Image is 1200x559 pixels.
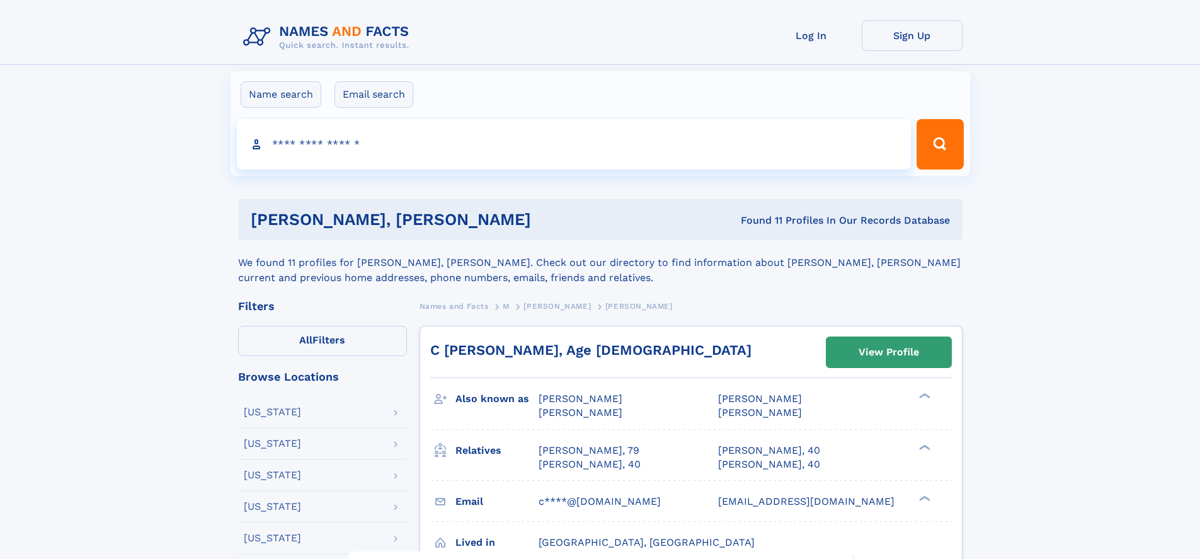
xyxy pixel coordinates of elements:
[916,443,931,451] div: ❯
[430,342,751,358] a: C [PERSON_NAME], Age [DEMOGRAPHIC_DATA]
[523,302,591,311] span: [PERSON_NAME]
[916,392,931,400] div: ❯
[718,458,820,471] a: [PERSON_NAME], 40
[238,240,963,285] div: We found 11 profiles for [PERSON_NAME], [PERSON_NAME]. Check out our directory to find informatio...
[636,214,950,228] div: Found 11 Profiles In Our Records Database
[244,439,301,449] div: [US_STATE]
[244,533,301,543] div: [US_STATE]
[503,302,510,311] span: M
[455,532,539,553] h3: Lived in
[455,440,539,461] h3: Relatives
[916,494,931,502] div: ❯
[238,20,420,54] img: Logo Names and Facts
[539,536,755,548] span: [GEOGRAPHIC_DATA], [GEOGRAPHIC_DATA]
[539,444,639,458] a: [PERSON_NAME], 79
[455,491,539,512] h3: Email
[539,406,622,418] span: [PERSON_NAME]
[718,495,894,507] span: [EMAIL_ADDRESS][DOMAIN_NAME]
[238,371,407,383] div: Browse Locations
[238,301,407,312] div: Filters
[503,298,510,314] a: M
[244,502,301,512] div: [US_STATE]
[539,458,641,471] a: [PERSON_NAME], 40
[523,298,591,314] a: [PERSON_NAME]
[761,20,862,51] a: Log In
[334,81,413,108] label: Email search
[718,444,820,458] a: [PERSON_NAME], 40
[237,119,911,170] input: search input
[299,334,312,346] span: All
[238,326,407,356] label: Filters
[718,393,802,405] span: [PERSON_NAME]
[244,407,301,417] div: [US_STATE]
[420,298,489,314] a: Names and Facts
[251,212,636,228] h1: [PERSON_NAME], [PERSON_NAME]
[718,406,802,418] span: [PERSON_NAME]
[241,81,321,108] label: Name search
[605,302,673,311] span: [PERSON_NAME]
[862,20,963,51] a: Sign Up
[917,119,963,170] button: Search Button
[826,337,951,367] a: View Profile
[859,338,919,367] div: View Profile
[244,470,301,480] div: [US_STATE]
[539,393,622,405] span: [PERSON_NAME]
[455,388,539,410] h3: Also known as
